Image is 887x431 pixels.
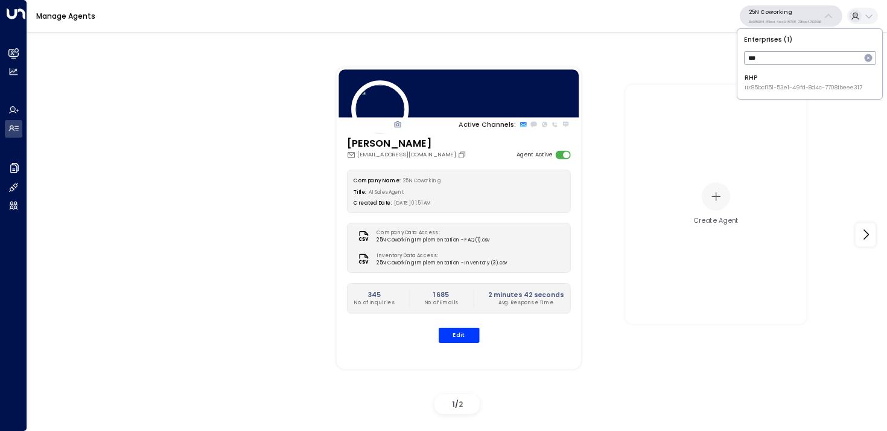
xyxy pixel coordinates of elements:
[434,394,480,414] div: /
[749,8,821,16] p: 25N Coworking
[354,177,400,184] label: Company Name:
[693,216,739,226] div: Create Agent
[457,150,468,159] button: Copy
[354,200,392,206] label: Created Date:
[459,120,516,129] p: Active Channels:
[424,289,459,299] h2: 1685
[749,19,821,24] p: 3b9800f4-81ca-4ec0-8758-72fbe4763f36
[351,80,408,138] img: 84_headshot.jpg
[402,177,440,184] span: 25N Coworking
[740,5,842,27] button: 25N Coworking3b9800f4-81ca-4ec0-8758-72fbe4763f36
[488,289,564,299] h2: 2 minutes 42 seconds
[377,252,503,259] label: Inventory Data Access:
[354,299,395,306] p: No. of Inquiries
[488,299,564,306] p: Avg. Response Time
[377,259,507,266] span: 25N Coworking Implementation - Inventory (3).csv
[741,33,879,46] p: Enterprises ( 1 )
[377,237,489,244] span: 25N Coworking Implementation - FAQ (1).csv
[438,328,479,343] button: Edit
[424,299,459,306] p: No. of Emails
[354,289,395,299] h2: 345
[377,229,485,236] label: Company Data Access:
[36,11,95,21] a: Manage Agents
[516,150,552,159] label: Agent Active
[452,399,455,409] span: 1
[354,188,366,195] label: Title:
[346,136,468,150] h3: [PERSON_NAME]
[346,150,468,159] div: [EMAIL_ADDRESS][DOMAIN_NAME]
[394,200,431,206] span: [DATE] 01:51 AM
[745,84,862,92] span: ID: 85bcf151-53e1-49fd-8d4c-7708fbeee317
[745,73,862,92] div: RHP
[459,399,463,409] span: 2
[369,188,404,195] span: AI Sales Agent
